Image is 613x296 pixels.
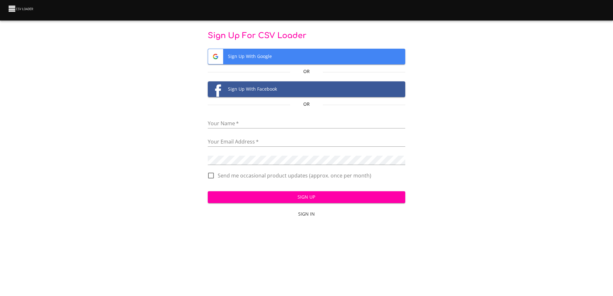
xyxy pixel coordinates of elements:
[208,191,405,203] button: Sign Up
[208,82,223,97] img: Facebook logo
[8,4,35,13] img: CSV Loader
[213,193,400,201] span: Sign Up
[208,49,405,64] span: Sign Up With Google
[218,172,371,179] span: Send me occasional product updates (approx. once per month)
[290,68,323,75] p: Or
[210,210,403,218] span: Sign In
[208,81,405,97] button: Facebook logoSign Up With Facebook
[208,49,405,64] button: Google logoSign Up With Google
[208,208,405,220] a: Sign In
[208,82,405,97] span: Sign Up With Facebook
[208,31,405,41] p: Sign Up For CSV Loader
[208,49,223,64] img: Google logo
[290,101,323,107] p: Or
